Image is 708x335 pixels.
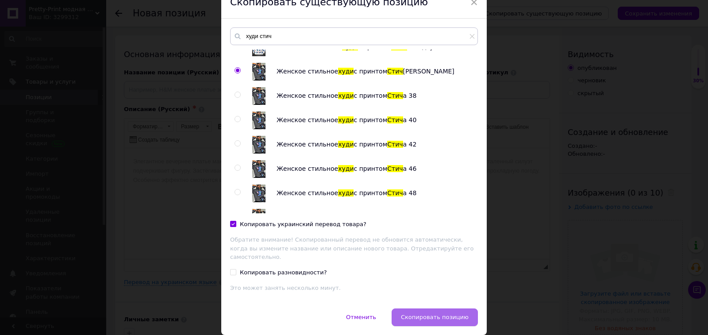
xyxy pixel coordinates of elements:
span: с принтом [354,189,387,196]
span: худи [338,141,354,148]
img: Женское стильное худи с принтом Стича [252,63,265,81]
span: с принтом [354,165,387,172]
span: худи [338,165,354,172]
span: а 38 [403,92,417,99]
span: Стич [387,68,403,75]
span: с принтом [354,68,387,75]
span: Женское стильное [277,68,338,75]
span: [PERSON_NAME] [403,68,454,75]
span: худи [338,189,354,196]
span: Стич [387,141,403,148]
span: с принтом [354,141,387,148]
img: Женское стильное худи с принтом Стича 48 [252,185,265,202]
span: Женское стильное [277,92,338,99]
span: а 40 [403,116,417,123]
span: Женское стильное [277,189,338,196]
span: худи [338,92,354,99]
span: Это может занять несколько минут. [230,285,341,291]
span: Скопировать позицию [401,314,469,320]
img: Женское стильное худи с принтом Стича 46 [252,160,265,178]
span: Женское стильное [277,141,338,148]
body: Визуальный текстовый редактор, D119C5CB-1078-4B62-997D-5A6D3827DD87 [9,9,416,18]
span: а 48 [403,189,417,196]
span: Женское стильное [277,165,338,172]
span: а 42 [403,141,417,148]
span: Стич [387,116,403,123]
div: Копировать разновидности? [240,269,327,277]
span: Стич [387,92,403,99]
input: Поиск по товарам и услугам [230,27,478,45]
img: Женское стильное худи с принтом Стича 38 [252,87,265,105]
span: Отменить [346,314,376,320]
span: Обратите внимание! Скопированный перевод не обновится автоматически, когда вы измените название и... [230,236,474,260]
span: Стич [387,189,403,196]
span: Стич [387,165,403,172]
span: а 46 [403,165,417,172]
button: Скопировать позицию [392,308,478,326]
div: Копировать украинский перевод товара? [240,220,366,228]
button: Отменить [337,308,385,326]
span: Женское стильное [277,116,338,123]
span: худи [338,116,354,123]
span: с принтом [354,92,387,99]
img: Женское стильное худи с принтом Стича 42 [252,136,265,154]
img: Женское стильное худи с принтом Стича 40 [252,112,265,129]
span: худи [338,68,354,75]
img: Женское стильное худи с принтом Стича 50 [252,209,265,227]
span: с принтом [354,116,387,123]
